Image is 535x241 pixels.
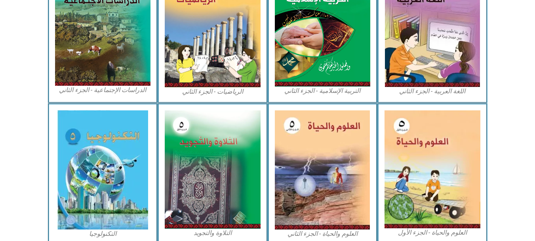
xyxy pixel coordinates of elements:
[275,229,371,238] figcaption: العلوم والحياة - الجزء الثاني
[385,228,480,237] figcaption: العلوم والحياة - الجزء الأول
[55,229,151,238] figcaption: التكنولوجيا
[165,87,261,96] figcaption: الرياضيات - الجزء الثاني
[275,87,371,95] figcaption: التربية الإسلامية - الجزء الثاني
[165,229,261,237] figcaption: التلاوة والتجويد
[55,86,151,94] figcaption: الدراسات الإجتماعية - الجزء الثاني
[385,87,480,96] figcaption: اللغة العربية - الجزء الثاني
